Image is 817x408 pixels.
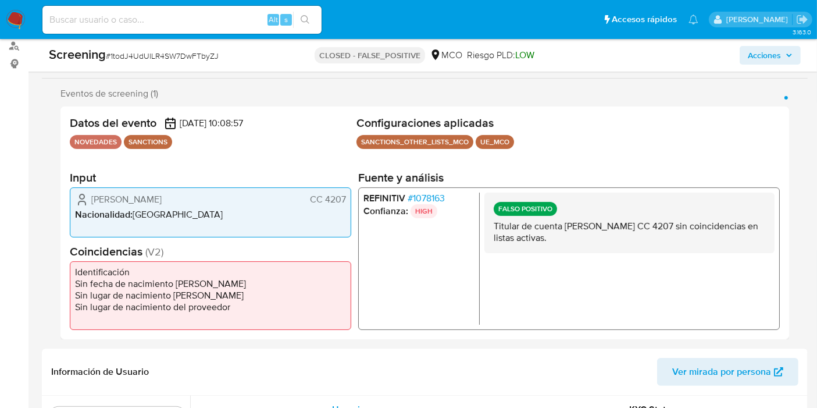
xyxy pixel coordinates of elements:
span: Riesgo PLD: [467,49,534,62]
div: MCO [430,49,462,62]
button: search-icon [293,12,317,28]
a: Salir [796,13,808,26]
span: Ver mirada por persona [672,358,771,386]
button: Ver mirada por persona [657,358,798,386]
input: Buscar usuario o caso... [42,12,322,27]
span: # 1todJ4UdUlLR4SW7DwFTbyZJ [106,50,219,62]
h1: Información de Usuario [51,366,149,378]
button: Acciones [740,46,801,65]
span: Acciones [748,46,781,65]
span: s [284,14,288,25]
span: Alt [269,14,278,25]
a: Notificaciones [688,15,698,24]
p: igor.oliveirabrito@mercadolibre.com [726,14,792,25]
span: 3.163.0 [793,27,811,37]
span: Accesos rápidos [612,13,677,26]
b: Screening [49,45,106,63]
p: CLOSED - FALSE_POSITIVE [315,47,425,63]
span: LOW [515,48,534,62]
